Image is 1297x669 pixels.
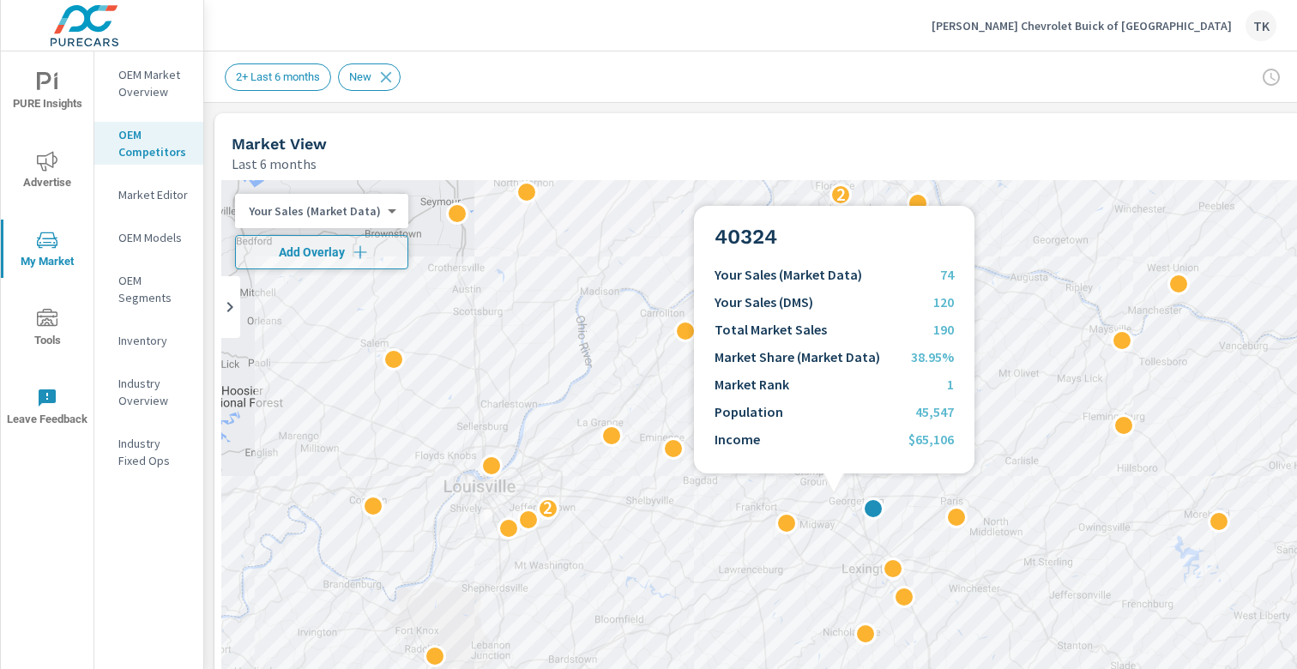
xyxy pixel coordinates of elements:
[118,126,190,160] p: OEM Competitors
[1246,10,1276,41] div: TK
[6,388,88,430] span: Leave Feedback
[94,371,203,413] div: Industry Overview
[932,18,1232,33] p: [PERSON_NAME] Chevrolet Buick of [GEOGRAPHIC_DATA]
[1,51,94,446] div: nav menu
[339,70,382,83] span: New
[94,268,203,310] div: OEM Segments
[249,203,381,219] p: Your Sales (Market Data)
[235,235,408,269] button: Add Overlay
[94,62,203,105] div: OEM Market Overview
[118,229,190,246] p: OEM Models
[232,154,317,174] p: Last 6 months
[338,63,401,91] div: New
[94,182,203,208] div: Market Editor
[118,375,190,409] p: Industry Overview
[243,244,401,261] span: Add Overlay
[94,328,203,353] div: Inventory
[94,431,203,473] div: Industry Fixed Ops
[6,151,88,193] span: Advertise
[94,122,203,165] div: OEM Competitors
[118,66,190,100] p: OEM Market Overview
[118,435,190,469] p: Industry Fixed Ops
[118,332,190,349] p: Inventory
[543,497,552,518] p: 2
[6,309,88,351] span: Tools
[226,70,330,83] span: 2+ Last 6 months
[232,135,327,153] h5: Market View
[836,184,846,205] p: 2
[118,272,190,306] p: OEM Segments
[94,225,203,250] div: OEM Models
[6,230,88,272] span: My Market
[118,186,190,203] p: Market Editor
[6,72,88,114] span: PURE Insights
[235,203,395,220] div: Your Sales (Market Data)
